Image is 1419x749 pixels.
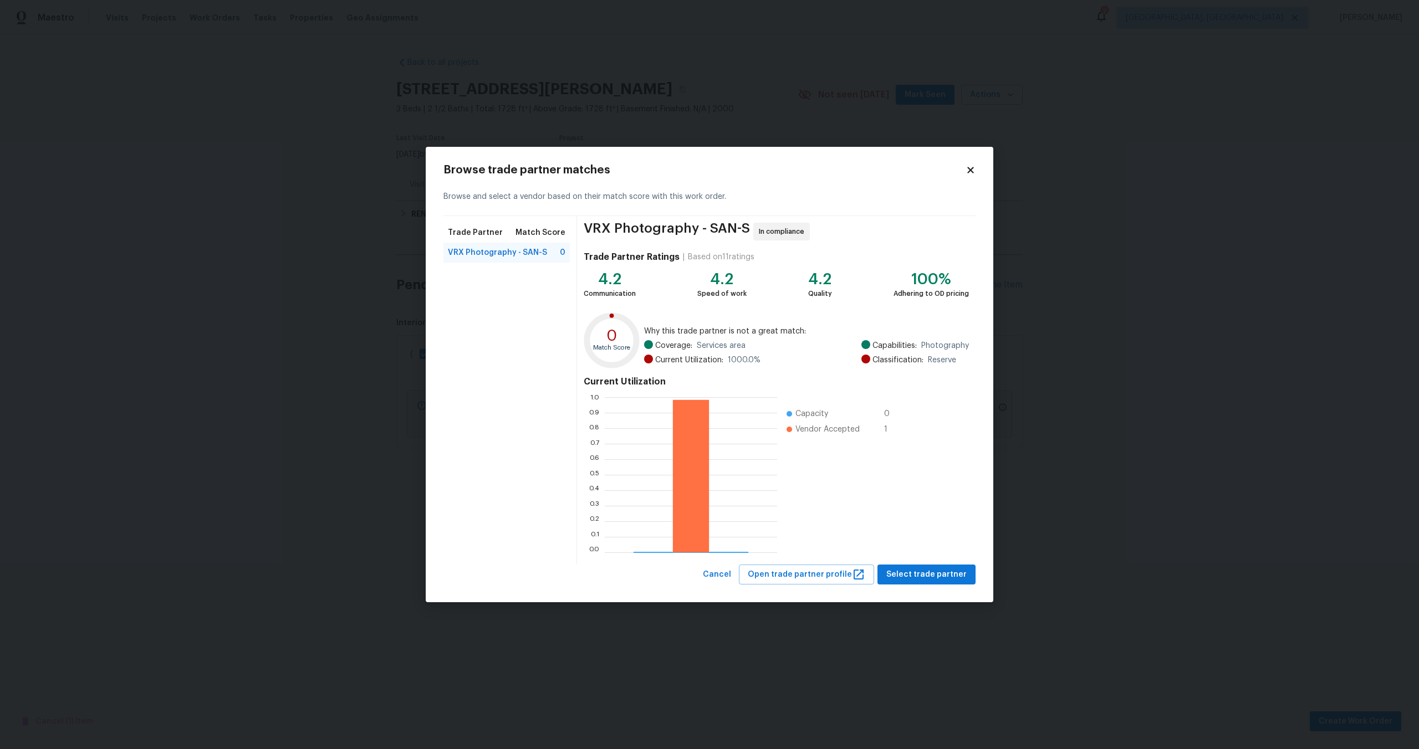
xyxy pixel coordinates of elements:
span: Reserve [928,355,956,366]
span: Services area [697,340,746,351]
text: 0.9 [589,409,599,415]
span: Vendor Accepted [795,424,860,435]
text: 0.2 [589,517,599,524]
div: 4.2 [808,274,832,285]
text: 1.0 [590,393,599,400]
div: 4.2 [697,274,747,285]
text: 0.0 [589,548,599,555]
div: Speed of work [697,288,747,299]
span: VRX Photography - SAN-S [448,247,547,258]
button: Cancel [698,565,736,585]
span: Coverage: [655,340,692,351]
span: Cancel [703,568,731,582]
span: Trade Partner [448,227,503,238]
span: Current Utilization: [655,355,723,366]
span: Open trade partner profile [748,568,865,582]
span: Capabilities: [872,340,917,351]
span: VRX Photography - SAN-S [584,223,750,240]
text: 0.5 [589,471,599,478]
span: 0 [884,408,902,419]
h4: Current Utilization [584,376,969,387]
span: Why this trade partner is not a great match: [644,326,969,337]
text: 0.1 [591,533,599,540]
div: Browse and select a vendor based on their match score with this work order. [443,178,976,216]
span: Capacity [795,408,828,419]
text: 0.4 [589,486,599,493]
span: Match Score [515,227,565,238]
span: 0 [560,247,565,258]
div: Adhering to OD pricing [894,288,969,299]
button: Select trade partner [877,565,976,585]
span: In compliance [759,226,809,237]
span: Classification: [872,355,923,366]
span: Photography [921,340,969,351]
text: 0 [606,327,617,343]
div: 100% [894,274,969,285]
button: Open trade partner profile [739,565,874,585]
text: 0.6 [589,455,599,462]
div: Based on 11 ratings [688,252,754,263]
h2: Browse trade partner matches [443,165,966,176]
div: 4.2 [584,274,636,285]
div: Communication [584,288,636,299]
text: 0.8 [589,424,599,431]
h4: Trade Partner Ratings [584,252,680,263]
div: | [680,252,688,263]
span: 1 [884,424,902,435]
text: 0.3 [589,502,599,509]
span: 1000.0 % [728,355,760,366]
text: Match Score [593,345,630,351]
text: 0.7 [590,440,599,447]
div: Quality [808,288,832,299]
span: Select trade partner [886,568,967,582]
